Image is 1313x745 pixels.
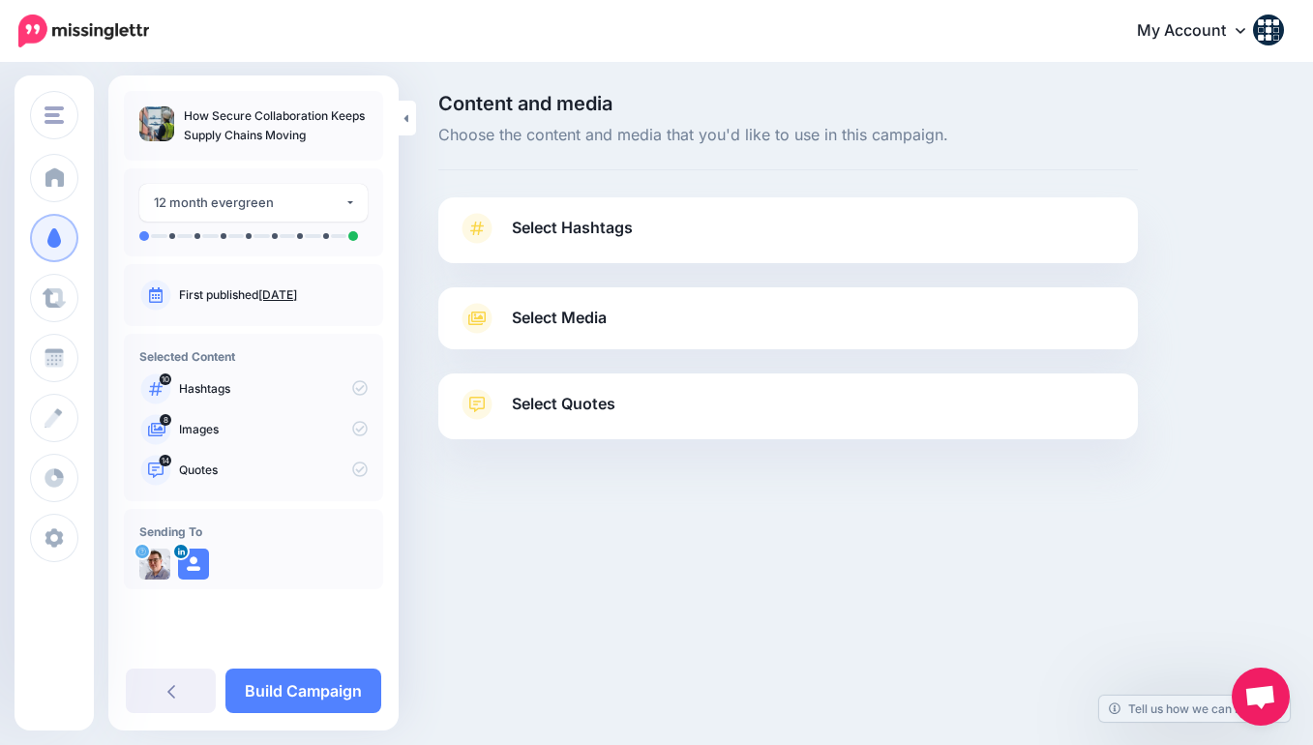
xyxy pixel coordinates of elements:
div: Open chat [1232,668,1290,726]
img: 053d101327d539e6c627a5f39788c418_thumb.jpg [139,106,174,141]
a: [DATE] [258,287,297,302]
img: menu.png [45,106,64,124]
a: My Account [1118,8,1284,55]
span: Choose the content and media that you'd like to use in this campaign. [438,123,1138,148]
button: 12 month evergreen [139,184,368,222]
a: Tell us how we can improve [1099,696,1290,722]
span: 10 [160,373,171,385]
p: How Secure Collaboration Keeps Supply Chains Moving [184,106,368,145]
span: Select Hashtags [512,215,633,241]
p: First published [179,286,368,304]
p: Quotes [179,462,368,479]
span: Select Quotes [512,391,615,417]
img: user_default_image.png [178,549,209,580]
span: Select Media [512,305,607,331]
span: 8 [160,414,171,426]
h4: Sending To [139,524,368,539]
p: Hashtags [179,380,368,398]
a: Select Quotes [458,389,1119,439]
img: 5jwQo3AN-12664.jpg [139,549,170,580]
h4: Selected Content [139,349,368,364]
span: Content and media [438,94,1138,113]
span: 14 [160,455,172,466]
a: Select Media [458,303,1119,334]
p: Images [179,421,368,438]
a: Select Hashtags [458,213,1119,263]
div: 12 month evergreen [154,192,344,214]
img: Missinglettr [18,15,149,47]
